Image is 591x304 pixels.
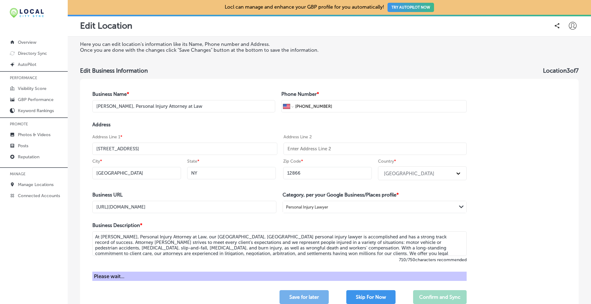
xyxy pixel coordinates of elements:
input: Enter Zip Code [283,167,372,179]
input: Enter City [92,167,181,179]
input: Enter Business URL [92,201,276,213]
p: Posts [18,143,28,148]
input: Phone number [295,100,465,112]
input: NY [187,167,276,179]
input: Enter Location Name [92,100,275,112]
h4: Address [92,122,467,128]
p: Connected Accounts [18,193,60,198]
p: Visibility Score [18,86,46,91]
p: Overview [18,40,36,45]
label: City [92,159,102,164]
button: Save for later [279,290,329,304]
h3: Edit Business Information [80,67,148,74]
div: Personal Injury Lawyer [286,205,328,209]
h4: Business Description [92,222,467,228]
button: Skip For Now [346,290,396,304]
p: Reputation [18,154,39,160]
label: Address Line 2 [283,134,312,140]
button: Confirm and Sync [413,290,467,304]
label: Country [378,159,396,164]
div: [GEOGRAPHIC_DATA] [384,170,434,176]
p: Once you are done with the changes click "Save Changes" button at the bottom to save the informat... [80,47,404,53]
h4: Business URL [92,192,276,198]
p: Here you can edit location's information like its Name, Phone number and Address. [80,41,404,47]
label: Address Line 1 [92,134,123,140]
p: Edit Location [80,21,132,31]
h4: Category, per your Google Business/Places profile [283,192,467,198]
p: Manage Locations [18,182,54,187]
button: TRY AUTOPILOT NOW [388,3,434,12]
p: AutoPilot [18,62,36,67]
input: Enter Address Line 1 [92,143,277,155]
textarea: At [PERSON_NAME], Personal Injury Attorney at Law, our [GEOGRAPHIC_DATA], [GEOGRAPHIC_DATA] perso... [92,231,467,256]
h4: Phone Number [281,91,467,97]
div: Please wait... [92,272,467,281]
label: Zip Code [283,159,303,164]
h3: Location 3 of 7 [543,67,579,74]
h4: Business Name [92,91,275,97]
p: Photos & Videos [18,132,50,137]
p: Directory Sync [18,51,47,56]
label: 710 / 750 characters recommended [92,257,467,262]
p: GBP Performance [18,97,54,102]
p: Keyword Rankings [18,108,54,113]
label: State [187,159,199,164]
img: 12321ecb-abad-46dd-be7f-2600e8d3409flocal-city-sync-logo-rectangle.png [10,8,44,18]
input: Enter Address Line 2 [283,143,467,155]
